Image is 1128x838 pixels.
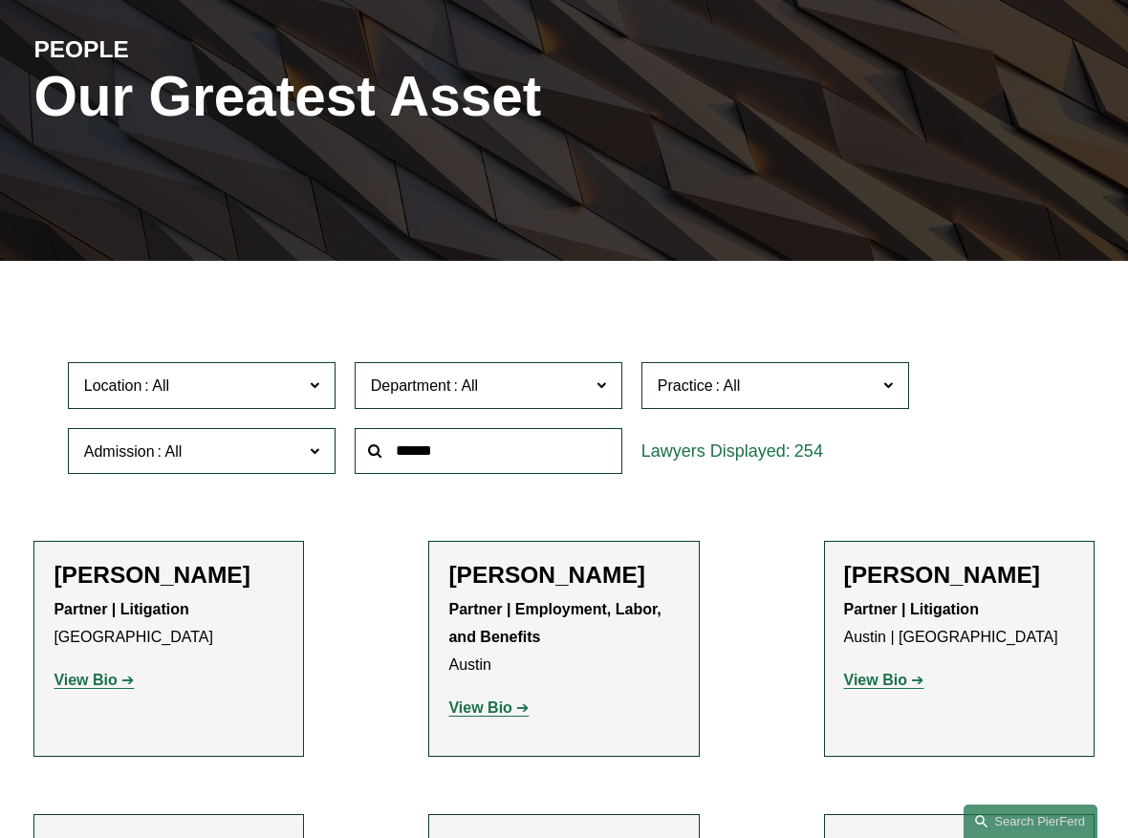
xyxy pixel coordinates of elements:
h4: PEOPLE [33,34,298,64]
span: Practice [658,377,713,394]
span: Admission [84,443,155,460]
strong: Partner | Employment, Labor, and Benefits [448,601,665,645]
h2: [PERSON_NAME] [844,561,1074,590]
strong: View Bio [448,699,511,716]
h2: [PERSON_NAME] [448,561,679,590]
span: Department [371,377,451,394]
a: Search this site [964,805,1097,838]
strong: Partner | Litigation [54,601,188,617]
span: 254 [794,441,823,461]
strong: Partner | Litigation [844,601,979,617]
h1: Our Greatest Asset [33,65,740,129]
p: [GEOGRAPHIC_DATA] [54,596,284,652]
strong: View Bio [54,672,117,688]
a: View Bio [844,672,924,688]
p: Austin [448,596,679,678]
a: View Bio [54,672,134,688]
p: Austin | [GEOGRAPHIC_DATA] [844,596,1074,652]
a: View Bio [448,699,529,716]
strong: View Bio [844,672,907,688]
h2: [PERSON_NAME] [54,561,284,590]
span: Location [84,377,142,394]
